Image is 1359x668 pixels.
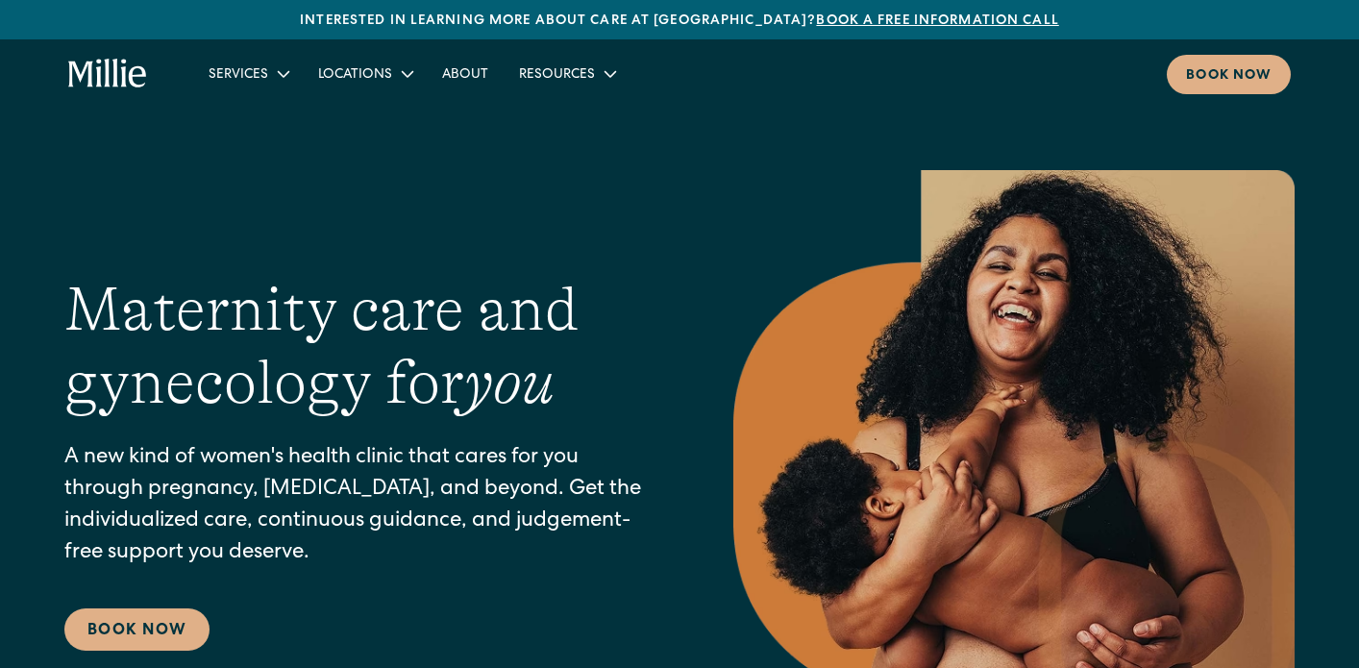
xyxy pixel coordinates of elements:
div: Locations [303,58,427,89]
a: home [68,59,148,89]
div: Services [209,65,268,86]
a: About [427,58,504,89]
div: Services [193,58,303,89]
div: Locations [318,65,392,86]
div: Resources [519,65,595,86]
div: Book now [1186,66,1272,87]
em: you [464,348,555,417]
a: Book a free information call [816,14,1058,28]
a: Book now [1167,55,1291,94]
a: Book Now [64,608,210,651]
div: Resources [504,58,630,89]
p: A new kind of women's health clinic that cares for you through pregnancy, [MEDICAL_DATA], and bey... [64,443,656,570]
h1: Maternity care and gynecology for [64,273,656,421]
